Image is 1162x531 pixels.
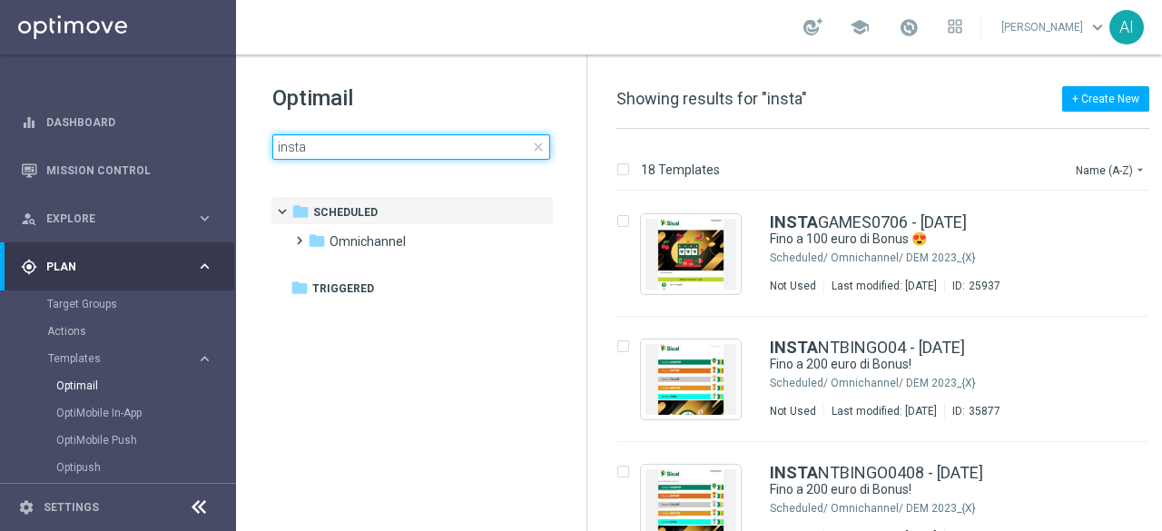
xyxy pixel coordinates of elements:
[770,214,967,231] a: INSTAGAMES0706 - [DATE]
[21,259,196,275] div: Plan
[770,481,1071,498] div: Fino a 200 euro di Bonus!
[1133,162,1147,177] i: arrow_drop_down
[196,350,213,368] i: keyboard_arrow_right
[46,213,196,224] span: Explore
[944,404,1000,418] div: ID:
[770,404,816,418] div: Not Used
[770,212,818,231] b: INSTA
[47,318,234,345] div: Actions
[21,211,37,227] i: person_search
[48,353,196,364] div: Templates
[56,460,189,475] a: Optipush
[56,481,234,508] div: Web Push Notifications
[291,202,310,221] i: folder
[770,481,1029,498] a: Fino a 200 euro di Bonus!
[21,146,213,194] div: Mission Control
[20,211,214,226] button: person_search Explore keyboard_arrow_right
[56,454,234,481] div: Optipush
[770,231,1071,248] div: Fino a 100 euro di Bonus 😍
[56,427,234,454] div: OptiMobile Push
[1062,86,1149,112] button: + Create New
[645,219,736,290] img: 25937.jpeg
[20,115,214,130] button: equalizer Dashboard
[308,231,326,250] i: folder
[770,251,828,265] div: Scheduled/
[313,204,378,221] span: Scheduled
[47,351,214,366] button: Templates keyboard_arrow_right
[969,279,1000,293] div: 25937
[21,259,37,275] i: gps_fixed
[312,280,374,297] span: Triggered
[330,233,406,250] span: Omnichannel
[46,98,213,146] a: Dashboard
[196,258,213,275] i: keyboard_arrow_right
[831,501,1071,516] div: Scheduled/Omnichannel/DEM 2023_{X}
[770,356,1071,373] div: Fino a 200 euro di Bonus!
[770,463,818,482] b: INSTA
[1074,159,1149,181] button: Name (A-Z)arrow_drop_down
[770,501,828,516] div: Scheduled/
[944,279,1000,293] div: ID:
[44,502,99,513] a: Settings
[645,344,736,415] img: 35877.jpeg
[616,89,807,108] span: Showing results for "insta"
[770,339,965,356] a: INSTANTBINGO04 - [DATE]
[47,297,189,311] a: Target Groups
[56,399,234,427] div: OptiMobile In-App
[56,433,189,447] a: OptiMobile Push
[56,379,189,393] a: Optimail
[56,372,234,399] div: Optimail
[196,210,213,227] i: keyboard_arrow_right
[641,162,720,178] p: 18 Templates
[770,338,818,357] b: INSTA
[46,261,196,272] span: Plan
[48,353,178,364] span: Templates
[47,324,189,339] a: Actions
[770,356,1029,373] a: Fino a 200 euro di Bonus!
[824,404,944,418] div: Last modified: [DATE]
[531,140,546,154] span: close
[20,163,214,178] button: Mission Control
[831,251,1071,265] div: Scheduled/Omnichannel/DEM 2023_{X}
[56,406,189,420] a: OptiMobile In-App
[21,98,213,146] div: Dashboard
[20,260,214,274] button: gps_fixed Plan keyboard_arrow_right
[1000,14,1109,41] a: [PERSON_NAME]keyboard_arrow_down
[770,231,1029,248] a: Fino a 100 euro di Bonus 😍
[969,404,1000,418] div: 35877
[46,146,213,194] a: Mission Control
[770,279,816,293] div: Not Used
[770,465,983,481] a: INSTANTBINGO0408 - [DATE]
[770,376,828,390] div: Scheduled/
[824,279,944,293] div: Last modified: [DATE]
[21,211,196,227] div: Explore
[1088,17,1108,37] span: keyboard_arrow_down
[1109,10,1144,44] div: AI
[21,114,37,131] i: equalizer
[831,376,1071,390] div: Scheduled/Omnichannel/DEM 2023_{X}
[47,290,234,318] div: Target Groups
[290,279,309,297] i: folder
[272,134,550,160] input: Search Template
[272,84,550,113] h1: Optimail
[18,499,34,516] i: settings
[850,17,870,37] span: school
